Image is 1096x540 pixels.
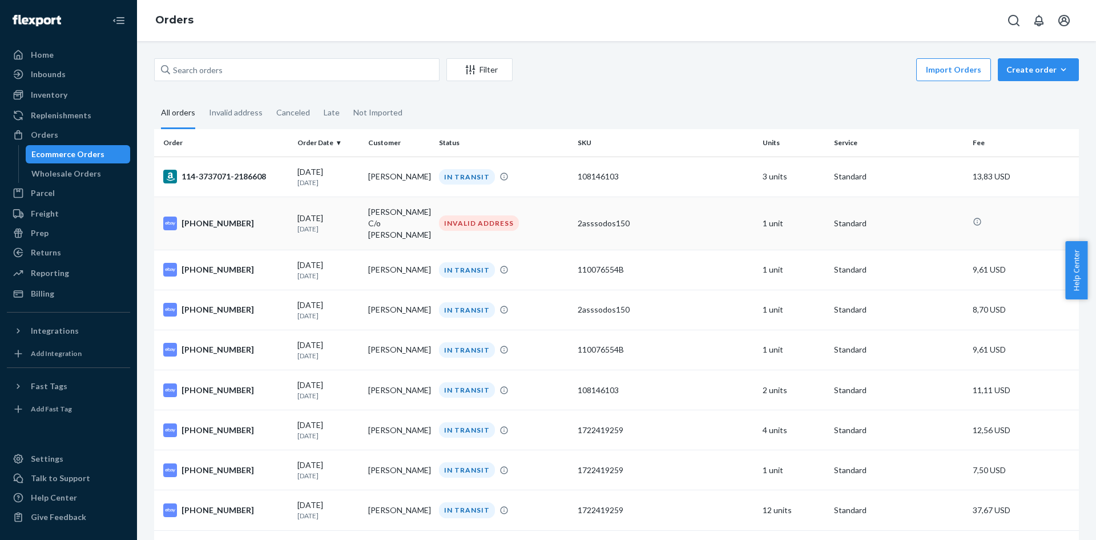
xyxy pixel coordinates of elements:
div: Canceled [276,98,310,127]
div: Settings [31,453,63,465]
div: [PHONE_NUMBER] [163,383,288,397]
div: [PHONE_NUMBER] [163,263,288,277]
td: [PERSON_NAME] [364,370,434,410]
div: 2asssodos150 [578,304,753,315]
a: Returns [7,243,130,262]
div: 110076554B [578,264,753,275]
button: Help Center [1065,241,1087,299]
div: IN TRANSIT [439,262,495,278]
div: Invalid address [209,98,263,127]
div: [DATE] [297,419,359,441]
button: Integrations [7,322,130,340]
a: Help Center [7,489,130,507]
td: 1 unit [758,450,829,490]
button: Filter [446,58,513,81]
div: Help Center [31,492,77,503]
td: 11,11 USD [968,370,1079,410]
div: Replenishments [31,110,91,121]
div: Fast Tags [31,381,67,392]
a: Billing [7,285,130,303]
div: [DATE] [297,339,359,361]
input: Search orders [154,58,440,81]
td: [PERSON_NAME] [364,250,434,290]
a: Ecommerce Orders [26,145,131,163]
p: Standard [834,425,964,436]
div: Billing [31,288,54,299]
td: 7,50 USD [968,450,1079,490]
div: [DATE] [297,459,359,481]
p: [DATE] [297,351,359,361]
td: 3 units [758,157,829,197]
td: 8,70 USD [968,290,1079,330]
div: [PHONE_NUMBER] [163,217,288,230]
div: [DATE] [297,379,359,401]
td: [PERSON_NAME] C/o [PERSON_NAME] [364,197,434,250]
div: [DATE] [297,213,359,234]
td: 37,67 USD [968,490,1079,530]
td: [PERSON_NAME] [364,450,434,490]
p: [DATE] [297,311,359,321]
div: IN TRANSIT [439,382,495,398]
a: Inbounds [7,65,130,83]
p: Standard [834,218,964,229]
div: [DATE] [297,499,359,521]
div: [PHONE_NUMBER] [163,343,288,357]
div: IN TRANSIT [439,169,495,185]
div: Not Imported [353,98,402,127]
div: Orders [31,129,58,141]
a: Home [7,46,130,64]
td: 2 units [758,370,829,410]
div: Integrations [31,325,79,337]
th: Units [758,129,829,157]
div: 2asssodos150 [578,218,753,229]
th: SKU [573,129,758,157]
div: Inventory [31,89,67,101]
button: Close Navigation [107,9,130,32]
div: Late [324,98,340,127]
img: Flexport logo [13,15,61,26]
div: Add Fast Tag [31,404,72,414]
p: Standard [834,264,964,275]
div: IN TRANSIT [439,502,495,518]
div: Add Integration [31,349,82,358]
ol: breadcrumbs [146,4,203,37]
div: 114-3737071-2186608 [163,170,288,183]
div: INVALID ADDRESS [439,215,519,231]
div: [DATE] [297,166,359,187]
td: 4 units [758,410,829,450]
td: [PERSON_NAME] [364,330,434,370]
th: Order Date [293,129,364,157]
div: Freight [31,208,59,219]
a: Replenishments [7,106,130,125]
a: Reporting [7,264,130,282]
a: Talk to Support [7,469,130,487]
a: Wholesale Orders [26,165,131,183]
div: [DATE] [297,259,359,281]
p: Standard [834,505,964,516]
a: Freight [7,205,130,223]
div: [PHONE_NUMBER] [163,503,288,517]
th: Status [434,129,573,157]
p: [DATE] [297,431,359,441]
p: Standard [834,385,964,396]
div: Ecommerce Orders [31,149,104,160]
button: Open Search Box [1002,9,1025,32]
div: IN TRANSIT [439,462,495,478]
td: [PERSON_NAME] [364,290,434,330]
p: [DATE] [297,178,359,187]
p: [DATE] [297,391,359,401]
p: [DATE] [297,511,359,521]
div: 108146103 [578,171,753,182]
div: Parcel [31,187,55,199]
button: Import Orders [916,58,991,81]
p: Standard [834,171,964,182]
div: IN TRANSIT [439,302,495,318]
a: Parcel [7,184,130,202]
div: Filter [447,64,512,75]
div: IN TRANSIT [439,342,495,358]
div: Create order [1006,64,1070,75]
a: Orders [155,14,194,26]
div: Home [31,49,54,61]
div: 110076554B [578,344,753,355]
p: [DATE] [297,471,359,481]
